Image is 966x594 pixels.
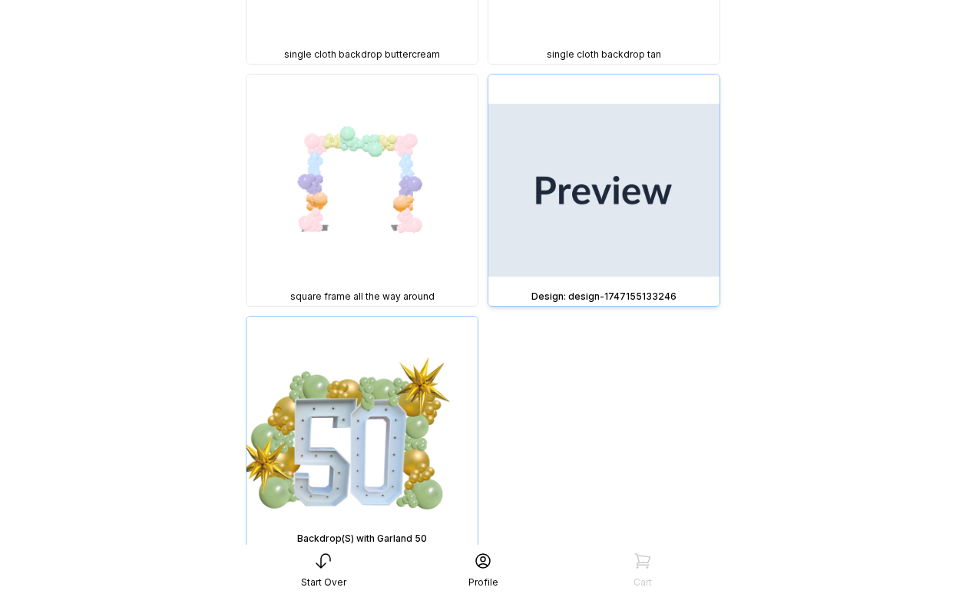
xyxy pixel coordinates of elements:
[284,48,440,61] span: single cloth backdrop buttercream
[488,75,720,306] img: Design: design-1747155133246
[301,576,346,589] div: Start Over
[246,317,478,548] img: Backdrop(S) with Garland 50
[468,576,498,589] div: Profile
[547,48,661,61] span: single cloth backdrop tan
[491,290,716,303] div: Design: design-1747155133246
[290,290,435,303] span: square frame all the way around
[250,533,475,545] div: Backdrop(S) with Garland 50
[634,576,652,589] div: Cart
[246,75,478,306] img: BKD, 3 sizes, square frame all the way around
